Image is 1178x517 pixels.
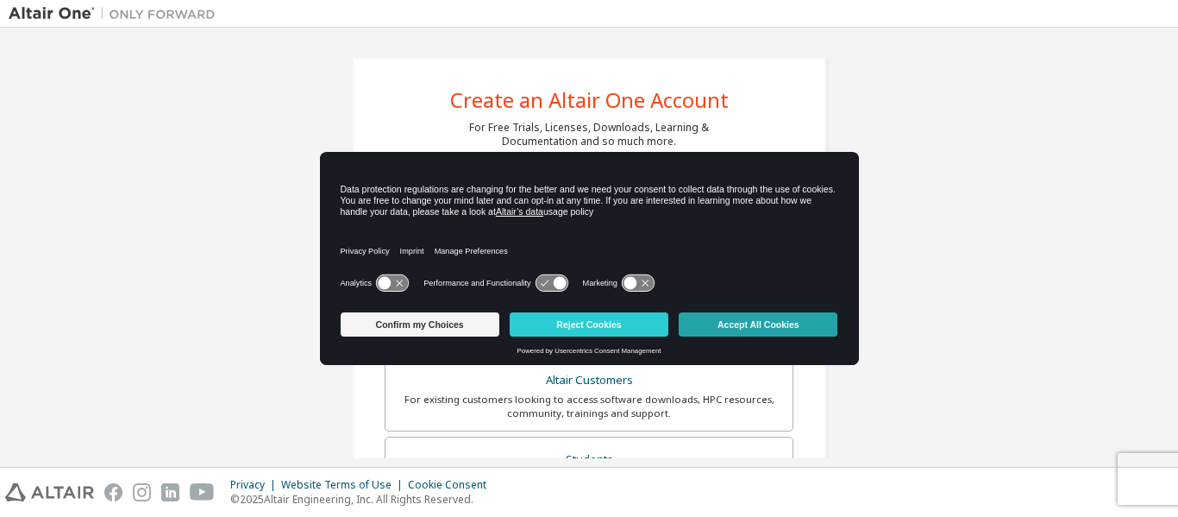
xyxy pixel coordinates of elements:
div: For existing customers looking to access software downloads, HPC resources, community, trainings ... [396,393,782,420]
img: linkedin.svg [161,483,179,501]
img: instagram.svg [133,483,151,501]
div: Website Terms of Use [281,478,408,492]
p: © 2025 Altair Engineering, Inc. All Rights Reserved. [230,492,497,507]
img: altair_logo.svg [5,483,94,501]
div: Create an Altair One Account [450,90,729,110]
div: Students [396,448,782,472]
div: Altair Customers [396,369,782,393]
img: facebook.svg [104,483,122,501]
div: Privacy [230,478,281,492]
img: youtube.svg [190,483,215,501]
div: Cookie Consent [408,478,497,492]
div: For Free Trials, Licenses, Downloads, Learning & Documentation and so much more. [469,121,709,148]
img: Altair One [9,5,224,22]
